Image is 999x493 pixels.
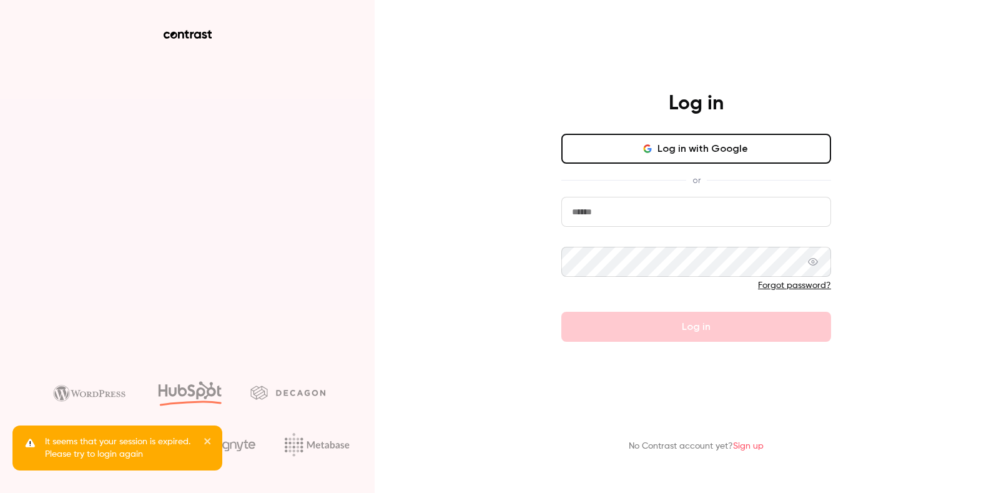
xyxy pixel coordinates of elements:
[204,436,212,451] button: close
[733,442,764,451] a: Sign up
[686,174,707,187] span: or
[45,436,195,461] p: It seems that your session is expired. Please try to login again
[669,91,724,116] h4: Log in
[250,386,325,399] img: decagon
[758,281,831,290] a: Forgot password?
[561,134,831,164] button: Log in with Google
[629,440,764,453] p: No Contrast account yet?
